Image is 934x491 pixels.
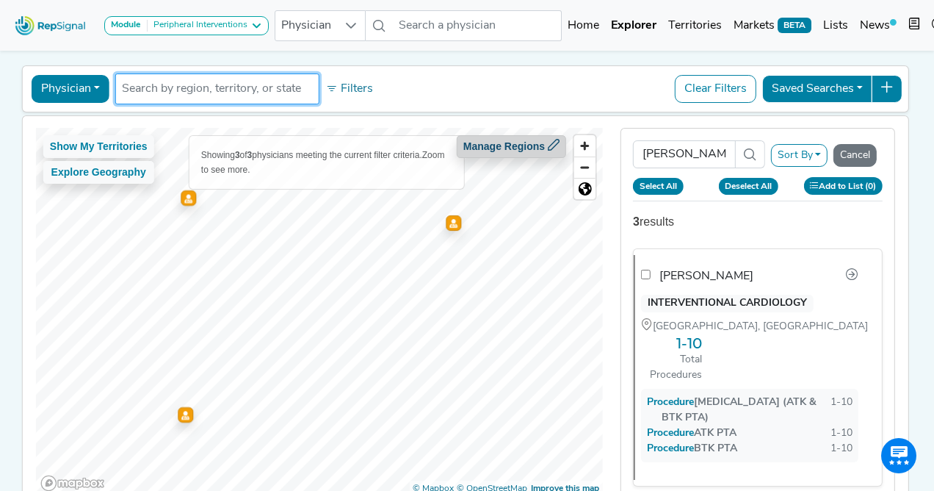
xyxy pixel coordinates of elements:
[605,11,662,40] a: Explorer
[122,80,313,98] input: Search by region, territory, or state
[43,161,154,184] button: Explore Geography
[247,150,253,160] b: 3
[833,144,877,167] button: Cancel
[574,157,595,178] button: Zoom out
[201,150,422,160] span: Showing of physicians meeting the current filter criteria.
[662,443,694,454] span: Procedure
[32,75,109,103] button: Physician
[574,157,595,178] span: Zoom out
[641,334,702,352] h3: 1-10
[854,11,902,40] a: News
[647,426,736,441] div: ATK PTA
[902,11,926,40] button: Intel Book
[675,75,756,103] button: Clear Filters
[574,135,595,157] button: Zoom in
[148,20,247,32] div: Peripheral Interventions
[104,16,269,35] button: ModulePeripheral Interventions
[633,178,684,194] button: Select All
[771,144,828,167] button: Sort By
[845,267,858,286] a: Go to physician profile
[446,215,461,231] div: Map marker
[111,21,141,29] strong: Module
[574,178,595,199] button: Reset bearing to north
[830,426,852,441] div: 1-10
[275,11,337,40] span: Physician
[633,213,883,231] div: results
[804,177,883,194] button: Add to List (0)
[641,352,702,383] div: Total Procedures
[662,11,728,40] a: Territories
[562,11,605,40] a: Home
[457,135,566,158] button: Manage Regions
[647,441,737,456] div: BTK PTA
[633,215,640,228] strong: 3
[633,140,736,168] input: Search Term
[662,397,694,408] span: Procedure
[662,428,694,439] span: Procedure
[322,76,377,101] button: Filters
[718,178,778,194] button: Deselect All
[201,150,445,175] span: Zoom to see more.
[393,10,562,41] input: Search a physician
[778,18,811,32] span: BETA
[43,135,154,158] button: Show My Territories
[659,268,753,285] div: [PERSON_NAME]
[830,395,852,426] div: 1-10
[728,11,817,40] a: MarketsBETA
[574,179,595,199] span: Reset zoom
[178,407,193,423] div: Map marker
[830,441,852,456] div: 1-10
[647,395,830,426] div: [MEDICAL_DATA] (ATK & BTK PTA)
[817,11,854,40] a: Lists
[235,150,240,160] b: 3
[641,318,858,334] div: [GEOGRAPHIC_DATA], [GEOGRAPHIC_DATA]
[762,75,872,103] button: Saved Searches
[641,295,814,312] div: INTERVENTIONAL CARDIOLOGY
[181,190,196,206] div: Map marker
